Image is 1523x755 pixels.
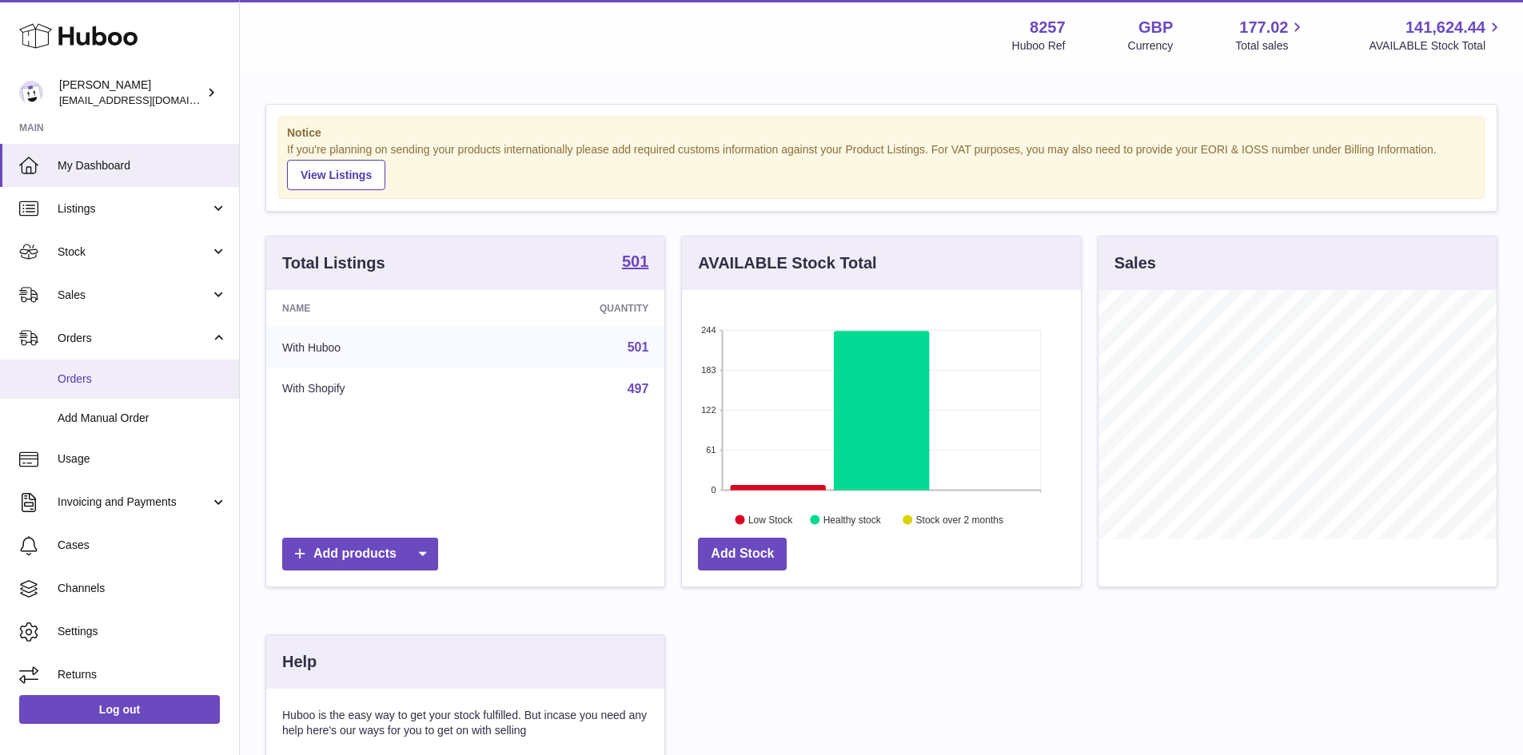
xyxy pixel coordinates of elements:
[1030,17,1066,38] strong: 8257
[748,514,793,525] text: Low Stock
[282,538,438,570] a: Add products
[1114,252,1156,274] h3: Sales
[628,382,649,395] a: 497
[266,290,481,327] th: Name
[266,368,481,410] td: With Shopify
[622,253,648,272] a: 501
[58,538,227,553] span: Cases
[58,331,210,346] span: Orders
[1405,17,1485,38] span: 141,624.44
[58,288,210,303] span: Sales
[823,514,882,525] text: Healthy stock
[707,445,716,455] text: 61
[1128,38,1174,54] div: Currency
[1235,17,1306,54] a: 177.02 Total sales
[701,365,716,375] text: 183
[266,327,481,368] td: With Huboo
[19,695,220,724] a: Log out
[282,708,648,738] p: Huboo is the easy way to get your stock fulfilled. But incase you need any help here's our ways f...
[287,125,1476,141] strong: Notice
[287,160,385,190] a: View Listings
[58,158,227,173] span: My Dashboard
[58,201,210,217] span: Listings
[58,451,227,467] span: Usage
[1369,17,1504,54] a: 141,624.44 AVAILABLE Stock Total
[1235,38,1306,54] span: Total sales
[1369,38,1504,54] span: AVAILABLE Stock Total
[1012,38,1066,54] div: Huboo Ref
[1239,17,1288,38] span: 177.02
[59,93,235,106] span: [EMAIL_ADDRESS][DOMAIN_NAME]
[58,667,227,682] span: Returns
[916,514,1003,525] text: Stock over 2 months
[287,142,1476,190] div: If you're planning on sending your products internationally please add required customs informati...
[698,252,876,274] h3: AVAILABLE Stock Total
[282,252,385,274] h3: Total Listings
[58,581,227,596] span: Channels
[19,81,43,105] img: internalAdmin-8257@internal.huboo.com
[701,325,716,335] text: 244
[628,340,649,354] a: 501
[701,405,716,415] text: 122
[58,624,227,639] span: Settings
[58,244,210,260] span: Stock
[59,77,203,108] div: [PERSON_NAME]
[698,538,787,570] a: Add Stock
[1138,17,1173,38] strong: GBP
[58,372,227,387] span: Orders
[58,495,210,510] span: Invoicing and Payments
[282,651,317,673] h3: Help
[712,485,716,495] text: 0
[481,290,665,327] th: Quantity
[58,411,227,426] span: Add Manual Order
[622,253,648,269] strong: 501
